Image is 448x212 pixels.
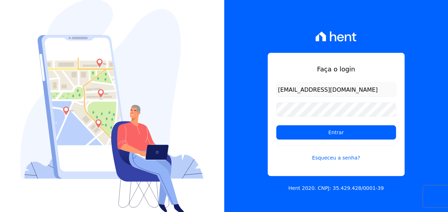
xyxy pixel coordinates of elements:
[276,125,396,140] input: Entrar
[276,64,396,74] h1: Faça o login
[276,145,396,162] a: Esqueceu a senha?
[288,185,384,192] p: Hent 2020. CNPJ: 35.429.428/0001-39
[276,82,396,97] input: Email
